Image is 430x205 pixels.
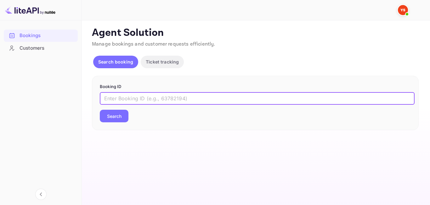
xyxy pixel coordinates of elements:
img: LiteAPI logo [5,5,55,15]
button: Collapse navigation [35,189,47,200]
div: Bookings [4,30,78,42]
span: Manage bookings and customer requests efficiently. [92,41,215,47]
a: Customers [4,42,78,54]
input: Enter Booking ID (e.g., 63782194) [100,92,415,105]
button: Search [100,110,128,122]
div: Customers [20,45,75,52]
div: Bookings [20,32,75,39]
p: Agent Solution [92,27,419,39]
p: Ticket tracking [146,58,179,65]
img: Yandex Support [398,5,408,15]
p: Booking ID [100,84,411,90]
p: Search booking [98,58,133,65]
a: Bookings [4,30,78,41]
